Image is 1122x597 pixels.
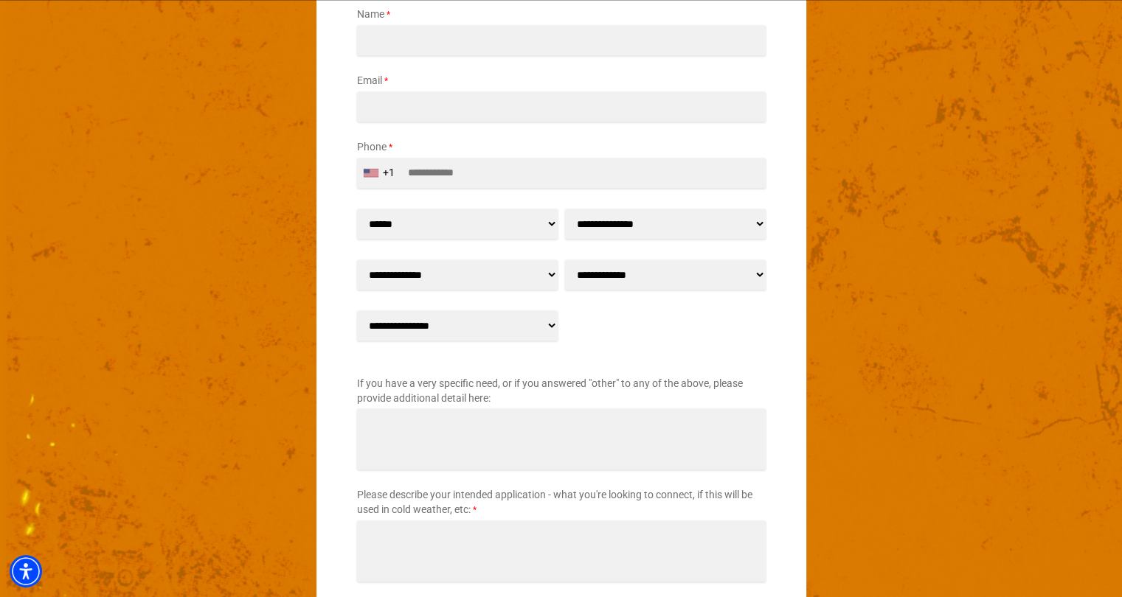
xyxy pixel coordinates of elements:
span: Email [357,74,382,86]
span: Name [357,8,384,20]
div: +1 [383,165,395,181]
div: United States: +1 [358,158,404,187]
span: Phone [357,141,387,153]
span: Please describe your intended application - what you're looking to connect, if this will be used ... [357,489,752,515]
div: Accessibility Menu [10,555,42,587]
span: If you have a very specific need, or if you answered "other" to any of the above, please provide ... [357,377,743,404]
